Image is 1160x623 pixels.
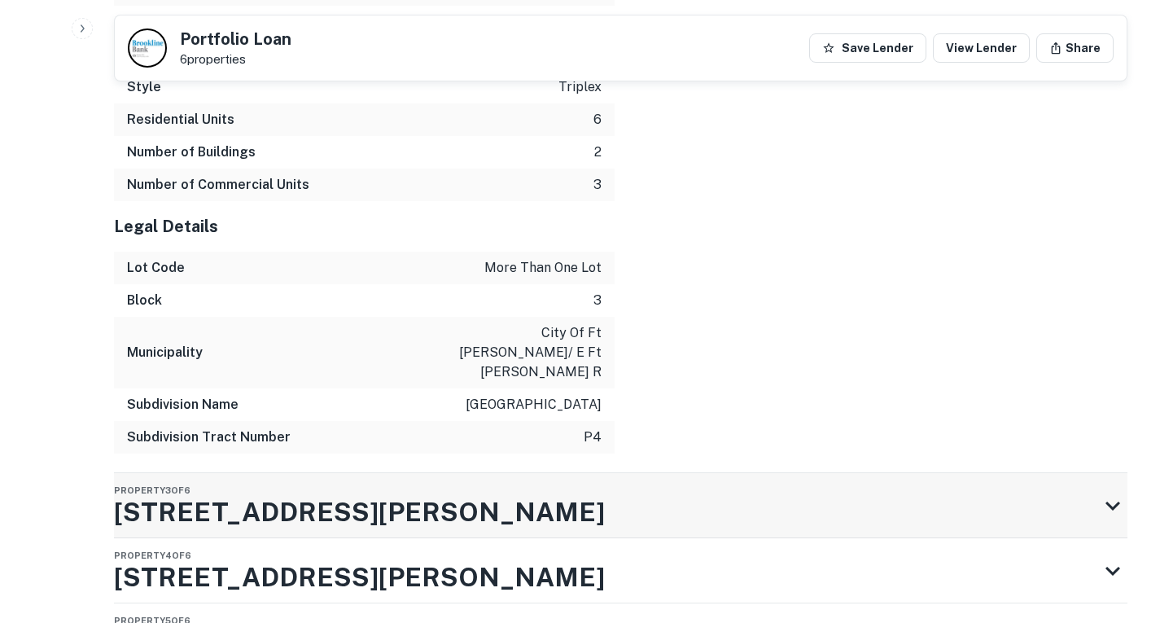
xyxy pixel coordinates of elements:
iframe: Chat Widget [1079,493,1160,571]
h5: Legal Details [114,214,615,239]
p: [PERSON_NAME] [492,12,602,32]
h6: Subdivision Name [127,395,239,415]
h3: [STREET_ADDRESS][PERSON_NAME] [114,558,605,597]
button: Share [1036,33,1114,63]
span: Property 4 of 6 [114,551,191,560]
p: 6 [593,110,602,129]
h6: Lot Code [127,258,185,278]
p: city of ft [PERSON_NAME]/ e ft [PERSON_NAME] r [455,323,602,382]
div: Property4of6[STREET_ADDRESS][PERSON_NAME] [114,538,1127,603]
h6: Style [127,77,161,97]
p: [GEOGRAPHIC_DATA] [466,395,602,415]
h5: Portfolio Loan [180,31,291,47]
h6: Number of Commercial Units [127,175,309,195]
h6: Subdivision Tract Number [127,428,291,447]
span: Property 3 of 6 [114,485,190,495]
p: 3 [593,175,602,195]
h6: Roof Type [127,12,193,32]
p: 3 [593,291,602,310]
h6: Block [127,291,162,310]
p: 6 properties [180,52,291,67]
a: View Lender [933,33,1030,63]
h3: [STREET_ADDRESS][PERSON_NAME] [114,493,605,532]
h6: Number of Buildings [127,143,256,162]
p: triplex [558,77,602,97]
p: more than one lot [484,258,602,278]
div: Property3of6[STREET_ADDRESS][PERSON_NAME] [114,473,1127,538]
button: Save Lender [809,33,926,63]
p: 2 [594,143,602,162]
p: p4 [584,428,602,447]
h6: Municipality [127,343,203,362]
h6: Residential Units [127,110,234,129]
